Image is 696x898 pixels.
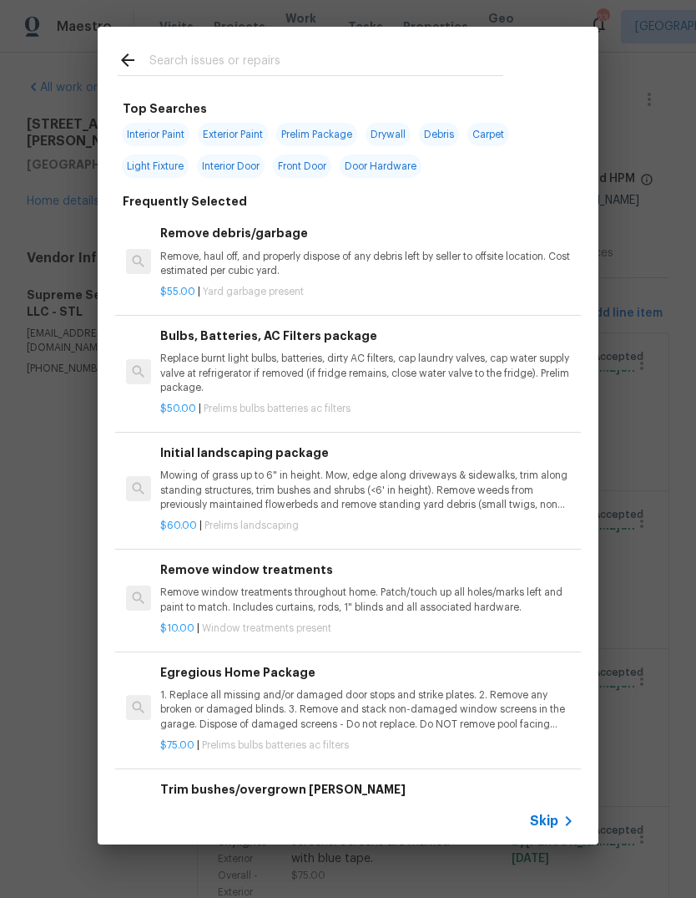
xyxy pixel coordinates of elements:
input: Search issues or repairs [149,50,503,75]
span: Front Door [273,155,331,178]
p: | [160,285,574,299]
p: 1. Replace all missing and/or damaged door stops and strike plates. 2. Remove any broken or damag... [160,688,574,731]
span: Interior Paint [122,123,189,146]
span: Drywall [366,123,411,146]
h6: Egregious Home Package [160,663,574,682]
span: Debris [419,123,459,146]
span: $75.00 [160,740,194,750]
span: $60.00 [160,520,197,530]
h6: Trim bushes/overgrown [PERSON_NAME] [160,780,574,799]
h6: Bulbs, Batteries, AC Filters package [160,327,574,345]
span: Door Hardware [340,155,421,178]
p: | [160,519,574,533]
span: Yard garbage present [203,287,304,297]
p: | [160,738,574,753]
h6: Remove debris/garbage [160,224,574,242]
span: Window treatments present [202,623,331,633]
p: | [160,402,574,416]
span: Interior Door [197,155,265,178]
p: | [160,621,574,636]
span: Carpet [467,123,509,146]
span: Skip [530,813,558,830]
p: Replace burnt light bulbs, batteries, dirty AC filters, cap laundry valves, cap water supply valv... [160,352,574,394]
p: Mowing of grass up to 6" in height. Mow, edge along driveways & sidewalks, trim along standing st... [160,469,574,511]
h6: Remove window treatments [160,561,574,579]
span: Exterior Paint [198,123,268,146]
h6: Top Searches [123,99,207,118]
span: Light Fixture [122,155,189,178]
span: Prelims landscaping [204,520,299,530]
h6: Initial landscaping package [160,444,574,462]
span: $50.00 [160,403,196,413]
span: Prelims bulbs batteries ac filters [204,403,351,413]
h6: Frequently Selected [123,192,247,211]
span: Prelim Package [276,123,357,146]
p: Remove, haul off, and properly dispose of any debris left by seller to offsite location. Cost est... [160,250,574,278]
span: $55.00 [160,287,195,297]
span: $10.00 [160,623,194,633]
span: Prelims bulbs batteries ac filters [202,740,349,750]
p: Remove window treatments throughout home. Patch/touch up all holes/marks left and paint to match.... [160,586,574,614]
